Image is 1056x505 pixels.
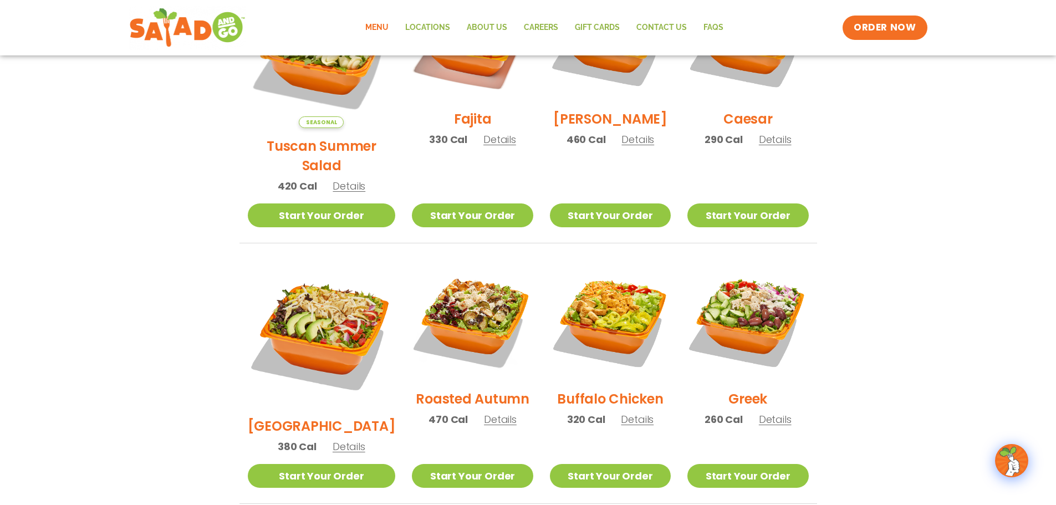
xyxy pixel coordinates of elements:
[248,260,396,408] img: Product photo for BBQ Ranch Salad
[454,109,492,129] h2: Fajita
[557,389,663,409] h2: Buffalo Chicken
[567,132,606,147] span: 460 Cal
[412,203,533,227] a: Start Your Order
[621,132,654,146] span: Details
[628,15,695,40] a: Contact Us
[428,412,468,427] span: 470 Cal
[723,109,773,129] h2: Caesar
[687,203,808,227] a: Start Your Order
[996,445,1027,476] img: wpChatIcon
[567,15,628,40] a: GIFT CARDS
[550,464,671,488] a: Start Your Order
[705,412,743,427] span: 260 Cal
[550,260,671,381] img: Product photo for Buffalo Chicken Salad
[248,416,396,436] h2: [GEOGRAPHIC_DATA]
[248,464,396,488] a: Start Your Order
[621,412,654,426] span: Details
[129,6,246,50] img: new-SAG-logo-768×292
[553,109,667,129] h2: [PERSON_NAME]
[550,203,671,227] a: Start Your Order
[759,132,792,146] span: Details
[278,439,317,454] span: 380 Cal
[397,15,458,40] a: Locations
[412,260,533,381] img: Product photo for Roasted Autumn Salad
[357,15,397,40] a: Menu
[412,464,533,488] a: Start Your Order
[333,440,365,453] span: Details
[299,116,344,128] span: Seasonal
[687,260,808,381] img: Product photo for Greek Salad
[278,178,317,193] span: 420 Cal
[854,21,916,34] span: ORDER NOW
[333,179,365,193] span: Details
[416,389,529,409] h2: Roasted Autumn
[357,15,732,40] nav: Menu
[484,412,517,426] span: Details
[429,132,467,147] span: 330 Cal
[843,16,927,40] a: ORDER NOW
[458,15,516,40] a: About Us
[516,15,567,40] a: Careers
[759,412,792,426] span: Details
[728,389,767,409] h2: Greek
[483,132,516,146] span: Details
[687,464,808,488] a: Start Your Order
[705,132,743,147] span: 290 Cal
[248,203,396,227] a: Start Your Order
[567,412,605,427] span: 320 Cal
[248,136,396,175] h2: Tuscan Summer Salad
[695,15,732,40] a: FAQs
